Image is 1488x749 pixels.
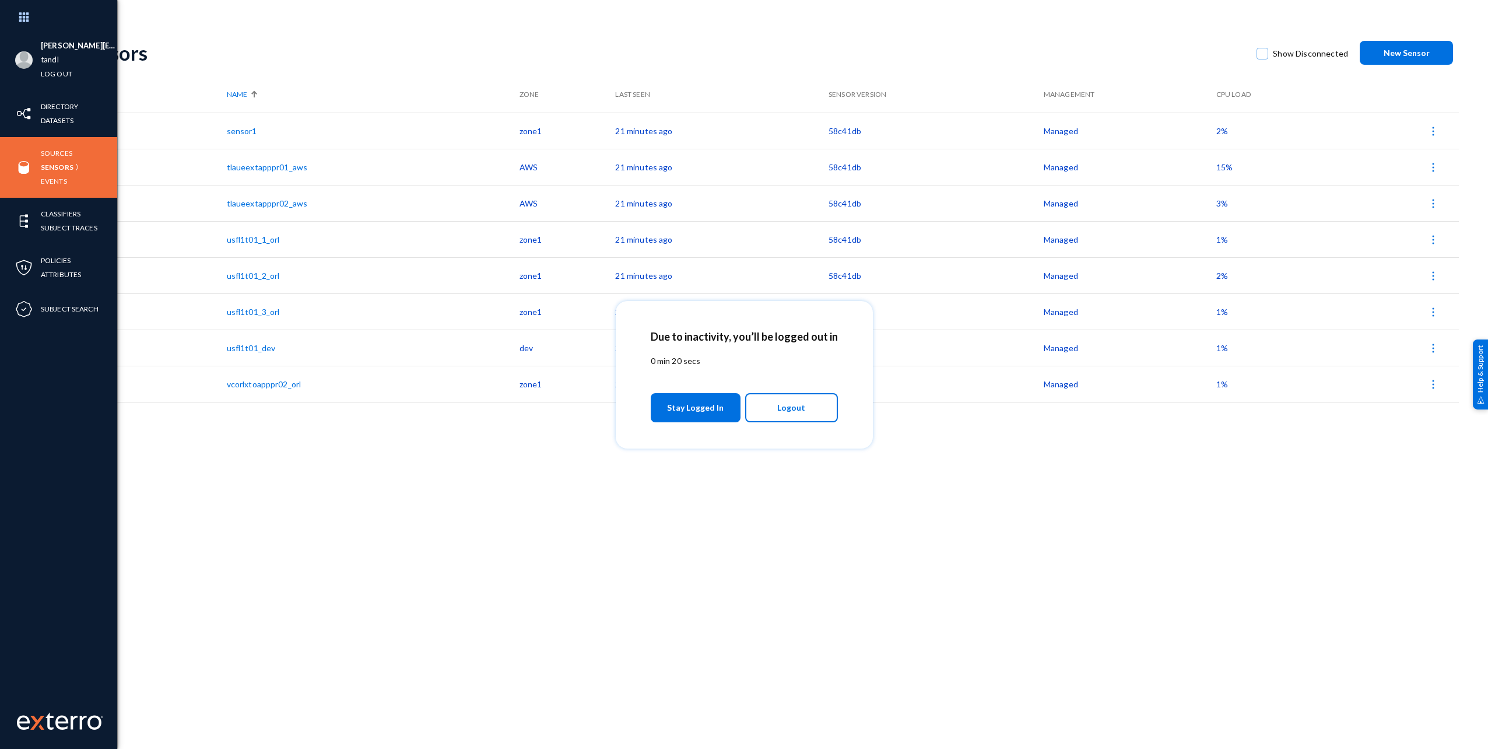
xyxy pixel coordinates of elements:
[651,330,838,343] h2: Due to inactivity, you’ll be logged out in
[777,398,805,418] span: Logout
[667,397,724,418] span: Stay Logged In
[651,355,838,367] p: 0 min 20 secs
[651,393,741,422] button: Stay Logged In
[745,393,838,422] button: Logout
